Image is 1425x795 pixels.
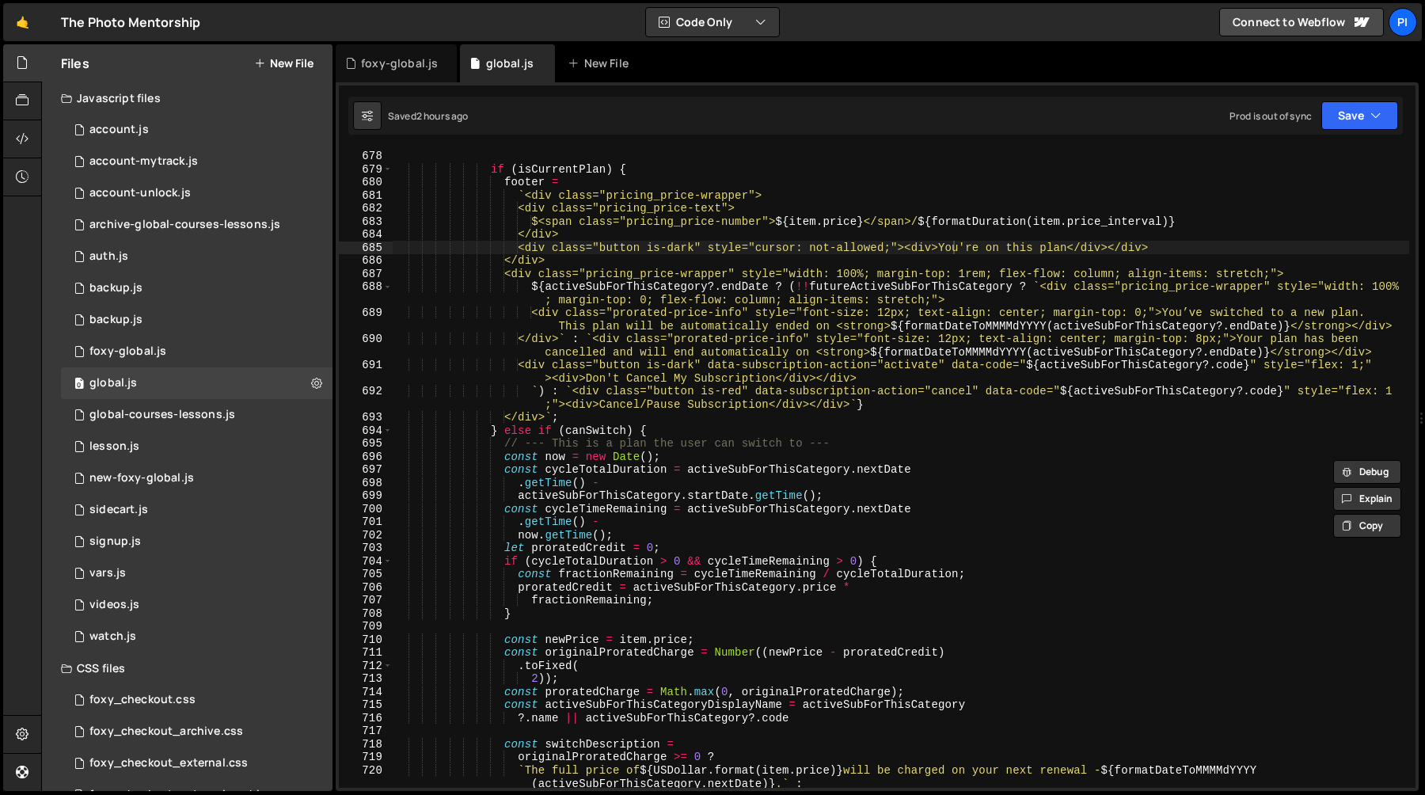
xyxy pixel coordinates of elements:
[89,534,141,549] div: signup.js
[1229,109,1312,123] div: Prod is out of sync
[339,254,393,268] div: 686
[61,399,332,431] div: 13533/35292.js
[1321,101,1398,130] button: Save
[89,630,136,644] div: watch.js
[339,306,393,333] div: 689
[61,304,332,336] div: 13533/45031.js
[89,376,137,390] div: global.js
[361,55,438,71] div: foxy-global.js
[339,555,393,569] div: 704
[61,272,332,304] div: 13533/45030.js
[339,542,393,555] div: 703
[339,672,393,686] div: 713
[89,218,280,232] div: archive-global-courses-lessons.js
[339,359,393,385] div: 691
[61,684,332,716] div: 13533/38507.css
[89,123,149,137] div: account.js
[42,82,332,114] div: Javascript files
[61,557,332,589] div: 13533/38978.js
[1333,487,1401,511] button: Explain
[61,589,332,621] div: 13533/42246.js
[339,150,393,163] div: 678
[89,693,196,707] div: foxy_checkout.css
[339,463,393,477] div: 697
[339,581,393,595] div: 706
[61,241,332,272] div: 13533/34034.js
[339,698,393,712] div: 715
[339,751,393,764] div: 719
[89,281,142,295] div: backup.js
[339,594,393,607] div: 707
[339,228,393,242] div: 684
[89,408,235,422] div: global-courses-lessons.js
[339,503,393,516] div: 700
[89,598,139,612] div: videos.js
[61,367,332,399] div: 13533/39483.js
[388,109,469,123] div: Saved
[339,633,393,647] div: 710
[416,109,469,123] div: 2 hours ago
[339,529,393,542] div: 702
[61,462,332,494] div: 13533/40053.js
[339,607,393,621] div: 708
[89,756,248,770] div: foxy_checkout_external.css
[254,57,313,70] button: New File
[339,176,393,189] div: 680
[61,13,200,32] div: The Photo Mentorship
[61,494,332,526] div: 13533/43446.js
[89,186,191,200] div: account-unlock.js
[89,471,194,485] div: new-foxy-global.js
[339,424,393,438] div: 694
[339,202,393,215] div: 682
[646,8,779,36] button: Code Only
[339,712,393,725] div: 716
[1333,460,1401,484] button: Debug
[89,725,243,739] div: foxy_checkout_archive.css
[61,747,332,779] div: 13533/38747.css
[89,344,166,359] div: foxy-global.js
[1389,8,1417,36] a: Pi
[339,333,393,359] div: 690
[89,566,126,580] div: vars.js
[1333,514,1401,538] button: Copy
[339,189,393,203] div: 681
[61,336,332,367] div: 13533/34219.js
[339,738,393,751] div: 718
[339,568,393,581] div: 705
[3,3,42,41] a: 🤙
[74,378,84,391] span: 0
[61,114,332,146] div: 13533/34220.js
[486,55,534,71] div: global.js
[61,209,332,241] div: 13533/43968.js
[339,411,393,424] div: 693
[339,764,393,790] div: 720
[42,652,332,684] div: CSS files
[339,242,393,255] div: 685
[339,477,393,490] div: 698
[339,451,393,464] div: 696
[89,154,198,169] div: account-mytrack.js
[89,249,128,264] div: auth.js
[61,146,332,177] div: 13533/38628.js
[339,515,393,529] div: 701
[61,526,332,557] div: 13533/35364.js
[339,489,393,503] div: 699
[61,55,89,72] h2: Files
[339,280,393,306] div: 688
[89,503,148,517] div: sidecart.js
[1219,8,1384,36] a: Connect to Webflow
[339,725,393,738] div: 717
[339,620,393,633] div: 709
[339,686,393,699] div: 714
[339,437,393,451] div: 695
[339,385,393,411] div: 692
[339,646,393,660] div: 711
[339,268,393,281] div: 687
[339,215,393,229] div: 683
[61,431,332,462] div: 13533/35472.js
[89,313,142,327] div: backup.js
[568,55,634,71] div: New File
[339,660,393,673] div: 712
[339,163,393,177] div: 679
